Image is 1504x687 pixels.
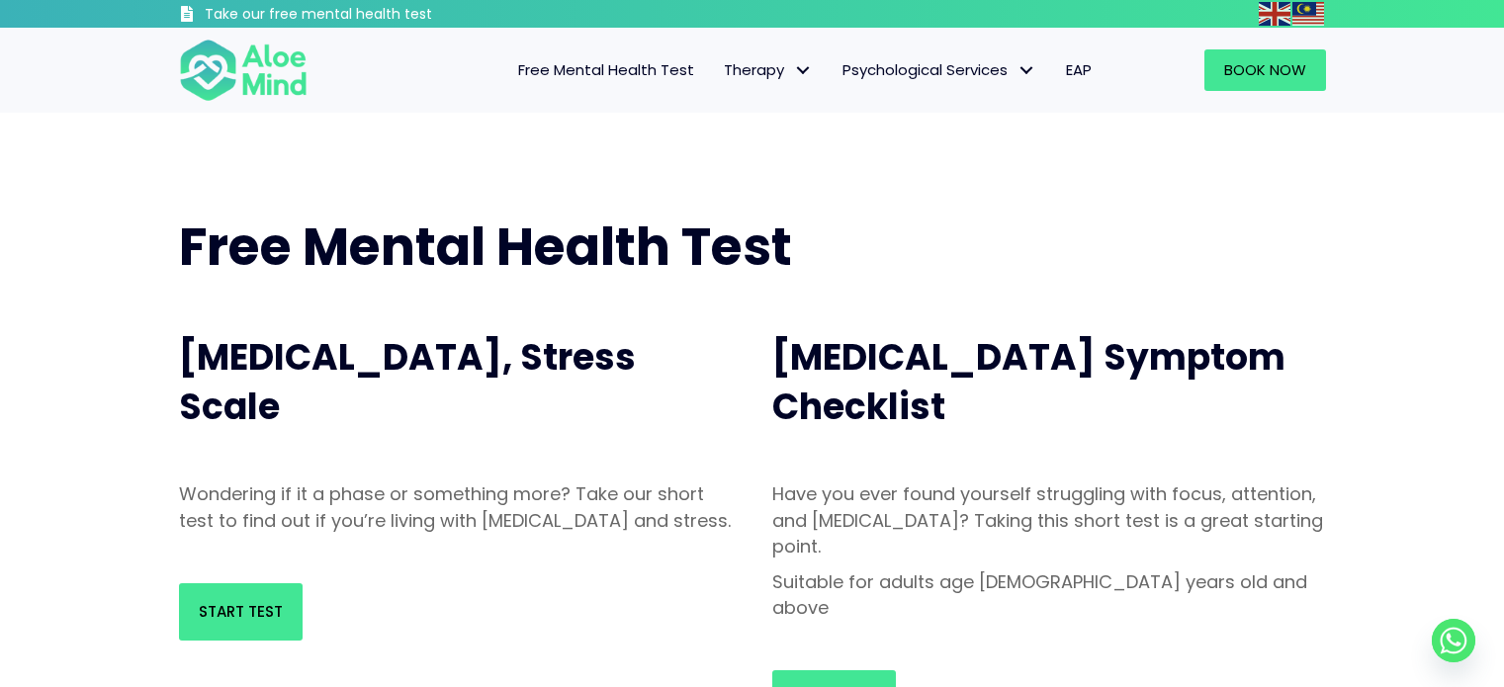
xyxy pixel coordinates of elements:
a: Whatsapp [1432,619,1475,662]
a: Psychological ServicesPsychological Services: submenu [828,49,1051,91]
img: en [1259,2,1290,26]
span: Therapy [724,59,813,80]
span: Therapy: submenu [789,56,818,85]
a: Free Mental Health Test [503,49,709,91]
span: Free Mental Health Test [179,211,792,283]
nav: Menu [333,49,1106,91]
img: Aloe mind Logo [179,38,308,103]
span: Book Now [1224,59,1306,80]
a: Malay [1292,2,1326,25]
p: Have you ever found yourself struggling with focus, attention, and [MEDICAL_DATA]? Taking this sh... [772,481,1326,558]
p: Wondering if it a phase or something more? Take our short test to find out if you’re living with ... [179,481,733,533]
a: Start Test [179,583,303,641]
a: EAP [1051,49,1106,91]
span: EAP [1066,59,1092,80]
a: Book Now [1204,49,1326,91]
span: Free Mental Health Test [518,59,694,80]
span: [MEDICAL_DATA] Symptom Checklist [772,332,1285,432]
a: TherapyTherapy: submenu [709,49,828,91]
img: ms [1292,2,1324,26]
a: English [1259,2,1292,25]
span: Start Test [199,601,283,622]
span: Psychological Services: submenu [1013,56,1041,85]
span: Psychological Services [842,59,1036,80]
a: Take our free mental health test [179,5,538,28]
h3: Take our free mental health test [205,5,538,25]
span: [MEDICAL_DATA], Stress Scale [179,332,636,432]
p: Suitable for adults age [DEMOGRAPHIC_DATA] years old and above [772,569,1326,621]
